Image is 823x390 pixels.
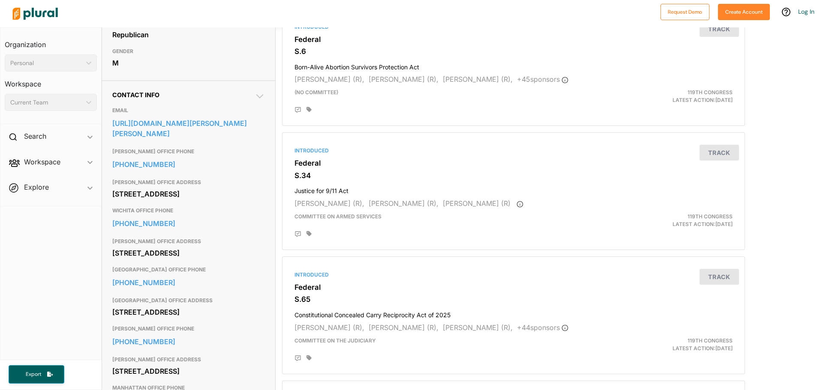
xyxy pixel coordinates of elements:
[688,337,733,344] span: 119th Congress
[306,231,312,237] div: Add tags
[661,4,709,20] button: Request Demo
[294,159,733,167] h3: Federal
[294,323,364,332] span: [PERSON_NAME] (R),
[294,271,733,279] div: Introduced
[112,354,265,365] h3: [PERSON_NAME] OFFICE ADDRESS
[294,60,733,71] h4: Born-Alive Abortion Survivors Protection Act
[112,365,265,378] div: [STREET_ADDRESS]
[112,105,265,116] h3: EMAIL
[294,213,381,220] span: Committee on Armed Services
[112,158,265,171] a: [PHONE_NUMBER]
[294,307,733,319] h4: Constitutional Concealed Carry Reciprocity Act of 2025
[443,323,513,332] span: [PERSON_NAME] (R),
[294,35,733,44] h3: Federal
[294,295,733,304] h3: S.65
[798,8,814,15] a: Log In
[112,28,265,41] div: Republican
[294,47,733,56] h3: S.6
[294,199,364,208] span: [PERSON_NAME] (R),
[294,75,364,83] span: [PERSON_NAME] (R),
[112,91,159,98] span: Contact Info
[112,205,265,216] h3: WICHITA OFFICE PHONE
[294,283,733,292] h3: Federal
[112,177,265,188] h3: [PERSON_NAME] OFFICE ADDRESS
[294,231,301,238] div: Add Position Statement
[5,32,97,51] h3: Organization
[589,213,739,228] div: Latest Action: [DATE]
[112,335,265,348] a: [PHONE_NUMBER]
[294,147,733,155] div: Introduced
[517,323,568,332] span: + 44 sponsor s
[688,89,733,95] span: 119th Congress
[112,217,265,230] a: [PHONE_NUMBER]
[294,337,376,344] span: Committee on the Judiciary
[112,324,265,334] h3: [PERSON_NAME] OFFICE PHONE
[700,21,739,37] button: Track
[294,183,733,195] h4: Justice for 9/11 Act
[443,75,513,83] span: [PERSON_NAME] (R),
[443,199,511,208] span: [PERSON_NAME] (R)
[112,295,265,306] h3: [GEOGRAPHIC_DATA] OFFICE ADDRESS
[9,365,64,384] button: Export
[661,7,709,16] a: Request Demo
[369,323,439,332] span: [PERSON_NAME] (R),
[306,107,312,113] div: Add tags
[20,371,47,378] span: Export
[294,355,301,362] div: Add Position Statement
[700,269,739,285] button: Track
[718,4,770,20] button: Create Account
[589,89,739,104] div: Latest Action: [DATE]
[112,188,265,200] div: [STREET_ADDRESS]
[112,306,265,319] div: [STREET_ADDRESS]
[24,131,46,141] h2: Search
[369,75,439,83] span: [PERSON_NAME] (R),
[700,145,739,161] button: Track
[718,7,770,16] a: Create Account
[112,146,265,157] h3: [PERSON_NAME] OFFICE PHONE
[112,46,265,57] h3: GENDER
[112,265,265,275] h3: [GEOGRAPHIC_DATA] OFFICE PHONE
[688,213,733,220] span: 119th Congress
[112,276,265,289] a: [PHONE_NUMBER]
[517,75,568,83] span: + 45 sponsor s
[112,57,265,69] div: M
[294,171,733,180] h3: S.34
[10,98,83,107] div: Current Team
[369,199,439,208] span: [PERSON_NAME] (R),
[112,247,265,259] div: [STREET_ADDRESS]
[589,337,739,352] div: Latest Action: [DATE]
[112,117,265,140] a: [URL][DOMAIN_NAME][PERSON_NAME][PERSON_NAME]
[10,59,83,68] div: Personal
[5,71,97,90] h3: Workspace
[112,236,265,247] h3: [PERSON_NAME] OFFICE ADDRESS
[288,89,589,104] div: (no committee)
[294,107,301,113] div: Add Position Statement
[306,355,312,361] div: Add tags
